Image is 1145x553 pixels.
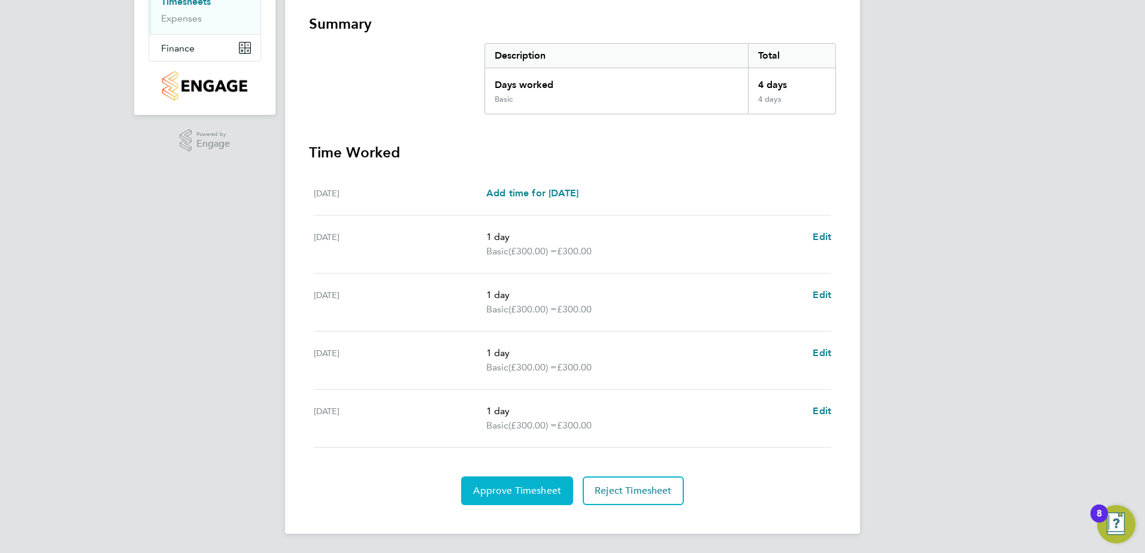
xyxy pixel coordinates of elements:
p: 1 day [486,288,803,302]
div: Summary [484,43,836,114]
button: Approve Timesheet [461,476,573,505]
div: [DATE] [314,346,486,375]
p: 1 day [486,346,803,360]
h3: Time Worked [309,143,836,162]
a: Add time for [DATE] [486,186,578,200]
span: Edit [813,289,831,300]
p: 1 day [486,404,803,418]
div: [DATE] [314,404,486,433]
span: Powered by [196,129,230,139]
div: [DATE] [314,186,486,200]
span: Basic [486,244,508,259]
button: Finance [149,35,260,61]
span: Finance [161,42,195,54]
span: £300.00 [557,361,592,373]
a: Expenses [161,13,202,24]
section: Timesheet [309,14,836,505]
img: countryside-properties-logo-retina.png [162,71,247,101]
a: Edit [813,230,831,244]
p: 1 day [486,230,803,244]
a: Go to home page [149,71,261,101]
div: 8 [1096,513,1102,529]
a: Powered byEngage [180,129,231,152]
span: Add time for [DATE] [486,187,578,199]
h3: Summary [309,14,836,34]
span: Edit [813,347,831,358]
a: Edit [813,404,831,418]
span: £300.00 [557,420,592,431]
span: Basic [486,360,508,375]
a: Edit [813,346,831,360]
div: 4 days [748,68,835,95]
span: Basic [486,418,508,433]
a: Edit [813,288,831,302]
span: (£300.00) = [508,303,557,315]
span: £300.00 [557,303,592,315]
span: (£300.00) = [508,361,557,373]
span: (£300.00) = [508,420,557,431]
span: Reject Timesheet [595,485,672,497]
span: Approve Timesheet [473,485,561,497]
span: Basic [486,302,508,317]
span: £300.00 [557,245,592,257]
span: Engage [196,139,230,149]
button: Reject Timesheet [583,476,684,505]
span: Edit [813,405,831,417]
div: Total [748,44,835,68]
div: Days worked [485,68,748,95]
div: 4 days [748,95,835,114]
button: Open Resource Center, 8 new notifications [1097,505,1135,543]
span: (£300.00) = [508,245,557,257]
div: Basic [495,95,513,104]
span: Edit [813,231,831,242]
div: Description [485,44,748,68]
div: [DATE] [314,288,486,317]
div: [DATE] [314,230,486,259]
